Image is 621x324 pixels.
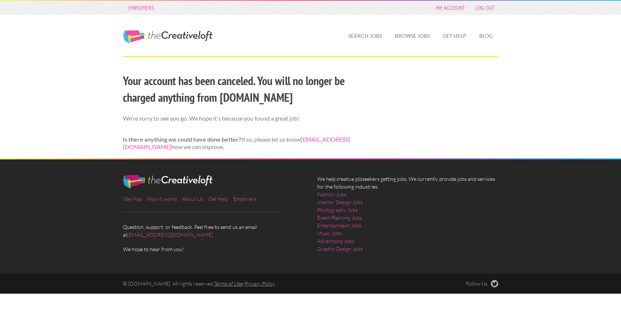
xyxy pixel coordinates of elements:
a: Search Jobs [342,27,388,44]
a: Interior Design Jobs [317,198,363,206]
a: How it works [147,196,177,202]
a: [EMAIL_ADDRESS][DOMAIN_NAME] [123,136,350,151]
a: [EMAIL_ADDRESS][DOMAIN_NAME] [127,232,213,238]
h2: Your account has been canceled. You will no longer be charged anything from [DOMAIN_NAME] [123,72,369,106]
a: Blog [473,27,499,44]
strong: Is there anything we could have done better? [123,136,241,143]
a: Log Out [471,3,498,13]
a: Browse Jobs [389,27,436,44]
div: We help creative jobseekers getting jobs. We currently provide jobs and services for the followin... [310,175,505,259]
a: Site Map [123,196,142,202]
a: About Us [182,196,203,202]
a: Get Help [208,196,228,202]
a: Music Jobs [317,229,342,237]
a: Entertainment Jobs [317,222,361,229]
a: My Account [432,3,469,13]
span: We hope to hear from you! [123,245,304,253]
a: Privacy Policy [245,280,275,287]
p: We're sorry to see you go. We hope it's because you found a great job! [123,115,369,122]
img: The Creative Loft [123,175,212,188]
a: Follow Us [466,280,499,287]
a: Terms of Use [214,280,243,287]
a: Event Planning Jobs [317,214,362,222]
a: Fashion Jobs [317,190,346,198]
a: Graphic Design Jobs [317,245,363,253]
a: Get Help [437,27,472,44]
a: Employers [125,3,158,13]
a: Photography Jobs [317,206,358,214]
div: Question, support, or feedback. Feel free to send us an email at [116,175,310,253]
a: Advertising Jobs [317,237,354,245]
div: © [DOMAIN_NAME]. All rights reserved. - [116,280,408,287]
a: The Creative Loft [123,30,212,44]
a: Employers [233,196,256,202]
p: If so, please let us know how we can improve. [123,136,369,151]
